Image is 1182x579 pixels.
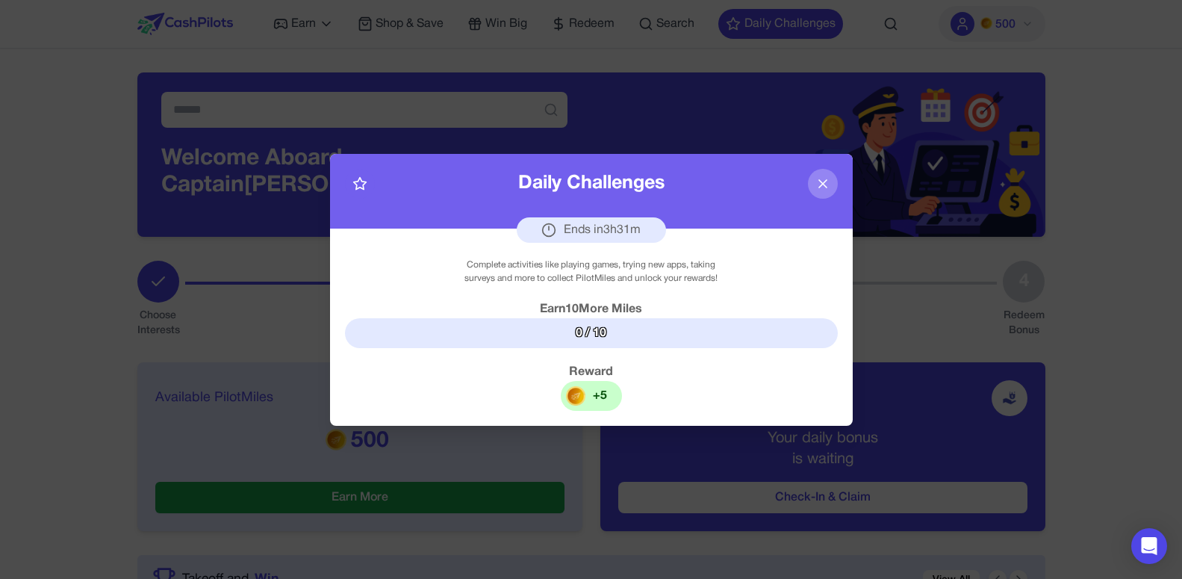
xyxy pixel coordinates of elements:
[518,170,665,198] div: Daily Challenges
[451,258,731,285] div: Complete activities like playing games, trying new apps, taking surveys and more to collect Pilot...
[345,300,838,318] div: Earn 10 More Miles
[345,318,838,348] div: 0 / 10
[1131,528,1167,564] div: Open Intercom Messenger
[593,387,607,405] div: + 5
[566,386,585,406] img: reward
[345,363,838,381] div: Reward
[517,217,666,243] div: Ends in 3 h 31 m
